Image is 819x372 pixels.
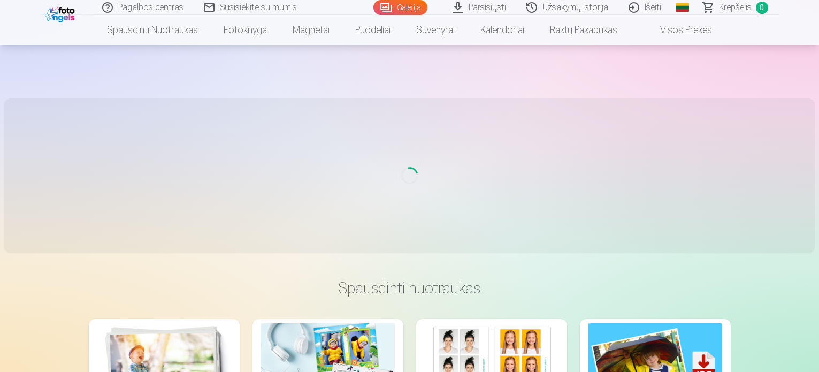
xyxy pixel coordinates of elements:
[211,15,280,45] a: Fotoknyga
[342,15,403,45] a: Puodeliai
[630,15,725,45] a: Visos prekės
[280,15,342,45] a: Magnetai
[468,15,537,45] a: Kalendoriai
[45,4,78,22] img: /fa2
[403,15,468,45] a: Suvenyrai
[97,278,722,298] h3: Spausdinti nuotraukas
[719,1,752,14] span: Krepšelis
[94,15,211,45] a: Spausdinti nuotraukas
[537,15,630,45] a: Raktų pakabukas
[756,2,768,14] span: 0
